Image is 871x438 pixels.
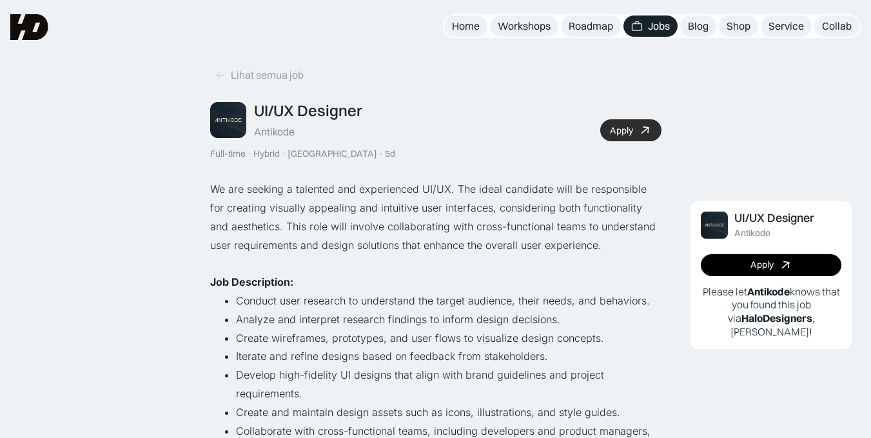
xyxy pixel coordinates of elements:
[231,68,304,82] div: Lihat semua job
[747,285,790,298] b: Antikode
[254,101,362,120] div: UI/UX Designer
[210,102,246,138] img: Job Image
[822,19,852,33] div: Collab
[210,148,246,159] div: Full-time
[254,125,295,139] div: Antikode
[236,310,661,329] li: Analyze and interpret research findings to inform design decisions.
[236,329,661,348] li: Create wireframes, prototypes, and user flows to visualize design concepts.
[210,65,309,86] a: Lihat semua job
[600,119,661,141] a: Apply
[701,285,841,339] p: Please let knows that you found this job via , [PERSON_NAME]!
[741,312,812,324] b: HaloDesigners
[236,366,661,403] li: Develop high-fidelity UI designs that align with brand guidelines and project requirements.
[734,228,770,239] div: Antikode
[236,403,661,422] li: Create and maintain design assets such as icons, illustrations, and style guides.
[288,148,377,159] div: [GEOGRAPHIC_DATA]
[688,19,709,33] div: Blog
[247,148,252,159] div: ·
[253,148,280,159] div: Hybrid
[378,148,384,159] div: ·
[701,254,841,276] a: Apply
[210,275,293,288] strong: Job Description:
[648,19,670,33] div: Jobs
[610,125,633,136] div: Apply
[452,19,480,33] div: Home
[768,19,804,33] div: Service
[814,15,859,37] a: Collab
[680,15,716,37] a: Blog
[750,259,774,270] div: Apply
[561,15,621,37] a: Roadmap
[210,180,661,254] p: We are seeking a talented and experienced UI/UX. The ideal candidate will be responsible for crea...
[701,212,728,239] img: Job Image
[490,15,558,37] a: Workshops
[719,15,758,37] a: Shop
[761,15,812,37] a: Service
[236,292,661,310] li: Conduct user research to understand the target audience, their needs, and behaviors.
[727,19,750,33] div: Shop
[236,347,661,366] li: Iterate and refine designs based on feedback from stakeholders.
[569,19,613,33] div: Roadmap
[281,148,286,159] div: ·
[623,15,678,37] a: Jobs
[385,148,395,159] div: 5d
[498,19,551,33] div: Workshops
[734,212,814,225] div: UI/UX Designer
[444,15,487,37] a: Home
[210,254,661,273] p: ‍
